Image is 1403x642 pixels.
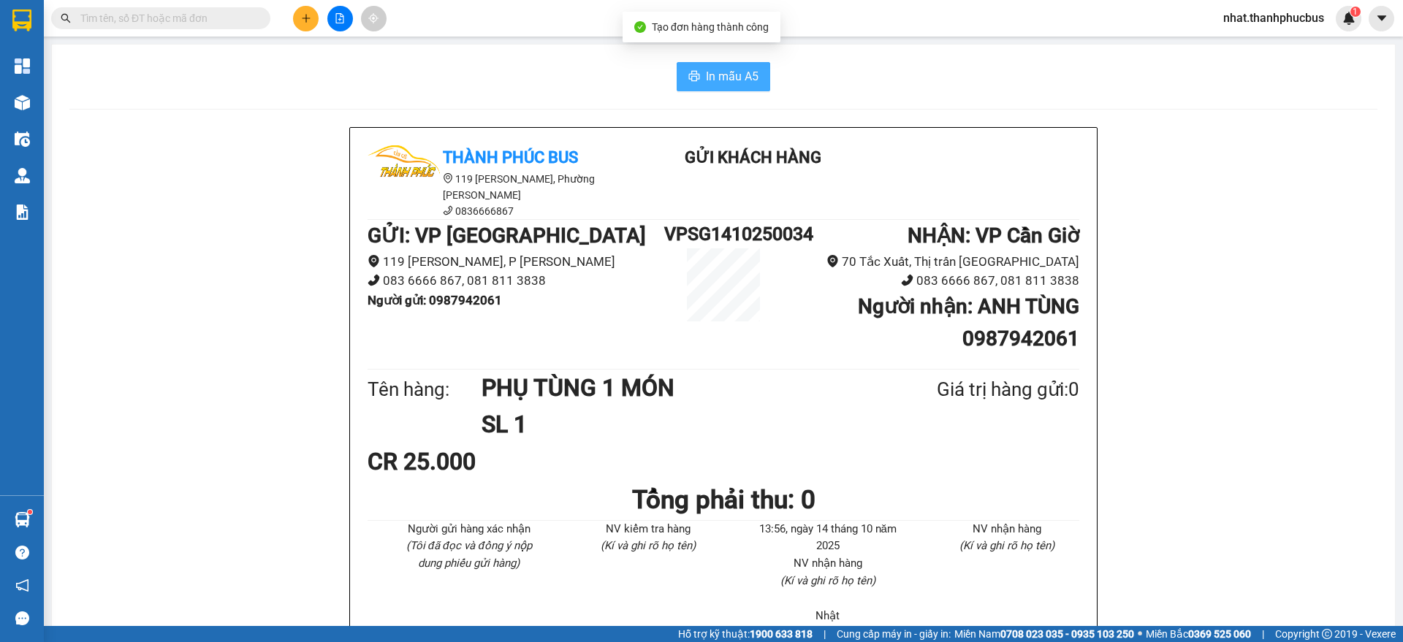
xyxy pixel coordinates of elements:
[601,539,696,552] i: (Kí và ghi rõ họ tên)
[780,574,875,587] i: (Kí và ghi rõ họ tên)
[826,255,839,267] span: environment
[837,626,951,642] span: Cung cấp máy in - giấy in:
[1188,628,1251,640] strong: 0369 525 060
[12,9,31,31] img: logo-vxr
[1138,631,1142,637] span: ⚪️
[397,521,541,538] li: Người gửi hàng xác nhận
[1375,12,1388,25] span: caret-down
[15,546,29,559] span: question-circle
[858,294,1079,351] b: Người nhận : ANH TÙNG 0987942061
[18,18,91,91] img: logo.jpg
[652,21,769,33] span: Tạo đơn hàng thành công
[15,205,30,220] img: solution-icon
[368,293,502,307] b: Người gửi : 0987942061
[15,131,30,147] img: warehouse-icon
[368,375,482,405] div: Tên hàng:
[368,255,380,267] span: environment
[783,252,1079,272] li: 70 Tắc Xuất, Thị trấn [GEOGRAPHIC_DATA]
[901,274,913,286] span: phone
[1322,629,1332,639] span: copyright
[482,370,866,406] h1: PHỤ TÙNG 1 MÓN
[368,274,380,286] span: phone
[959,539,1054,552] i: (Kí và ghi rõ họ tên)
[443,148,578,167] b: Thành Phúc Bus
[443,173,453,183] span: environment
[756,521,900,555] li: 13:56, ngày 14 tháng 10 năm 2025
[293,6,319,31] button: plus
[688,70,700,84] span: printer
[1262,626,1264,642] span: |
[750,628,813,640] strong: 1900 633 818
[783,271,1079,291] li: 083 6666 867, 081 811 3838
[327,6,353,31] button: file-add
[954,626,1134,642] span: Miền Nam
[368,145,441,218] img: logo.jpg
[361,6,387,31] button: aim
[1350,7,1361,17] sup: 1
[15,611,29,625] span: message
[368,443,602,480] div: CR 25.000
[15,512,30,527] img: warehouse-icon
[368,171,631,203] li: 119 [PERSON_NAME], Phường [PERSON_NAME]
[368,480,1079,520] h1: Tổng phải thu: 0
[443,205,453,215] span: phone
[634,21,646,33] span: check-circle
[756,555,900,573] li: NV nhận hàng
[301,13,311,23] span: plus
[577,521,721,538] li: NV kiểm tra hàng
[482,406,866,443] h1: SL 1
[908,223,1079,248] b: NHẬN : VP Cần Giờ
[15,58,30,74] img: dashboard-icon
[866,375,1079,405] div: Giá trị hàng gửi: 0
[1146,626,1251,642] span: Miền Bắc
[678,626,813,642] span: Hỗ trợ kỹ thuật:
[18,94,74,163] b: Thành Phúc Bus
[677,62,770,91] button: printerIn mẫu A5
[368,13,379,23] span: aim
[406,539,532,570] i: (Tôi đã đọc và đồng ý nộp dung phiếu gửi hàng)
[1353,7,1358,17] span: 1
[61,13,71,23] span: search
[368,223,646,248] b: GỬI : VP [GEOGRAPHIC_DATA]
[664,220,783,248] h1: VPSG1410250034
[685,148,821,167] b: Gửi khách hàng
[15,168,30,183] img: warehouse-icon
[368,203,631,219] li: 0836666867
[80,10,253,26] input: Tìm tên, số ĐT hoặc mã đơn
[15,95,30,110] img: warehouse-icon
[335,13,345,23] span: file-add
[1342,12,1356,25] img: icon-new-feature
[90,21,145,90] b: Gửi khách hàng
[824,626,826,642] span: |
[706,67,758,85] span: In mẫu A5
[756,608,900,625] li: Nhật
[28,510,32,514] sup: 1
[935,521,1080,538] li: NV nhận hàng
[1212,9,1336,27] span: nhat.thanhphucbus
[368,252,664,272] li: 119 [PERSON_NAME], P [PERSON_NAME]
[1000,628,1134,640] strong: 0708 023 035 - 0935 103 250
[368,271,664,291] li: 083 6666 867, 081 811 3838
[1369,6,1394,31] button: caret-down
[15,578,29,592] span: notification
